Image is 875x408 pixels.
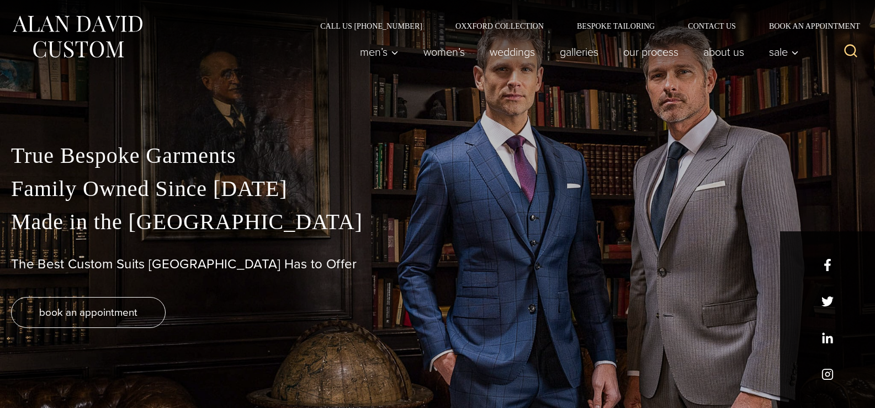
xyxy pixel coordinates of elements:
nav: Secondary Navigation [304,22,864,30]
a: book an appointment [11,297,166,328]
span: book an appointment [39,304,137,320]
a: Women’s [411,41,478,63]
h1: The Best Custom Suits [GEOGRAPHIC_DATA] Has to Offer [11,256,864,272]
button: View Search Form [837,39,864,65]
a: Call Us [PHONE_NUMBER] [304,22,439,30]
a: Oxxford Collection [439,22,560,30]
a: Galleries [548,41,611,63]
img: Alan David Custom [11,12,144,61]
a: Book an Appointment [752,22,864,30]
p: True Bespoke Garments Family Owned Since [DATE] Made in the [GEOGRAPHIC_DATA] [11,139,864,239]
a: weddings [478,41,548,63]
span: Men’s [360,46,399,57]
span: Sale [769,46,799,57]
a: About Us [691,41,757,63]
a: Contact Us [671,22,752,30]
nav: Primary Navigation [348,41,805,63]
a: Our Process [611,41,691,63]
a: Bespoke Tailoring [560,22,671,30]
